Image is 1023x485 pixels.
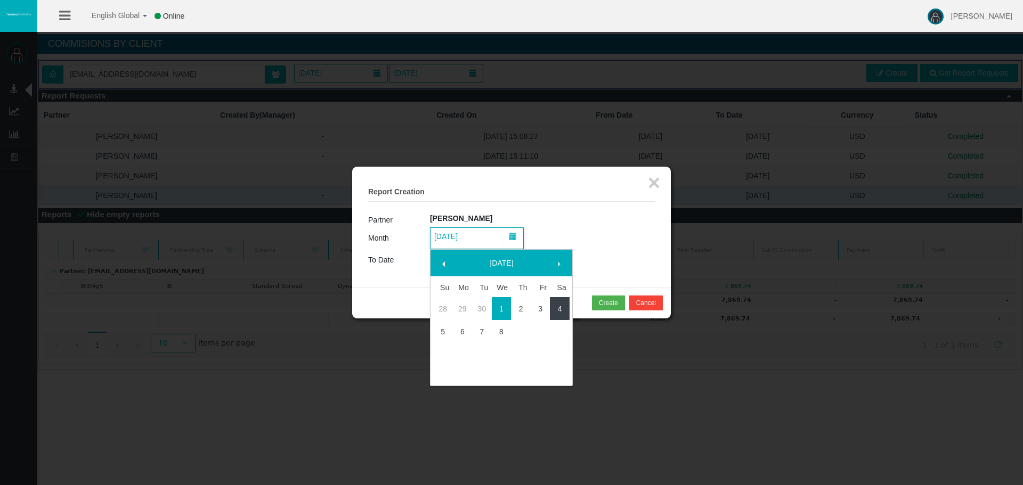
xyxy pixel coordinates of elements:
[453,299,473,318] a: 29
[78,11,140,20] span: English Global
[368,187,425,196] b: Report Creation
[531,278,550,297] th: Friday
[433,278,453,297] th: Sunday
[368,212,430,227] td: Partner
[472,299,492,318] a: 30
[430,212,492,225] label: [PERSON_NAME]
[456,253,548,273] a: [DATE]
[951,12,1012,20] span: [PERSON_NAME]
[5,12,32,17] img: logo.svg
[453,322,473,341] a: 6
[511,278,531,297] th: Thursday
[472,322,492,341] a: 7
[492,297,511,320] td: Current focused date is Wednesday, October 01, 2025
[511,299,531,318] a: 2
[163,12,184,20] span: Online
[431,229,461,244] span: [DATE]
[433,322,453,341] a: 5
[592,295,625,310] button: Create
[531,299,550,318] a: 3
[368,249,430,271] td: To Date
[648,172,660,193] button: ×
[472,278,492,297] th: Tuesday
[550,299,570,318] a: 4
[492,322,511,341] a: 8
[453,278,473,297] th: Monday
[492,278,511,297] th: Wednesday
[492,299,511,318] a: 1
[629,295,663,310] button: Cancel
[550,278,570,297] th: Saturday
[928,9,944,24] img: user-image
[433,299,453,318] a: 28
[599,298,618,308] div: Create
[368,227,430,249] td: Month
